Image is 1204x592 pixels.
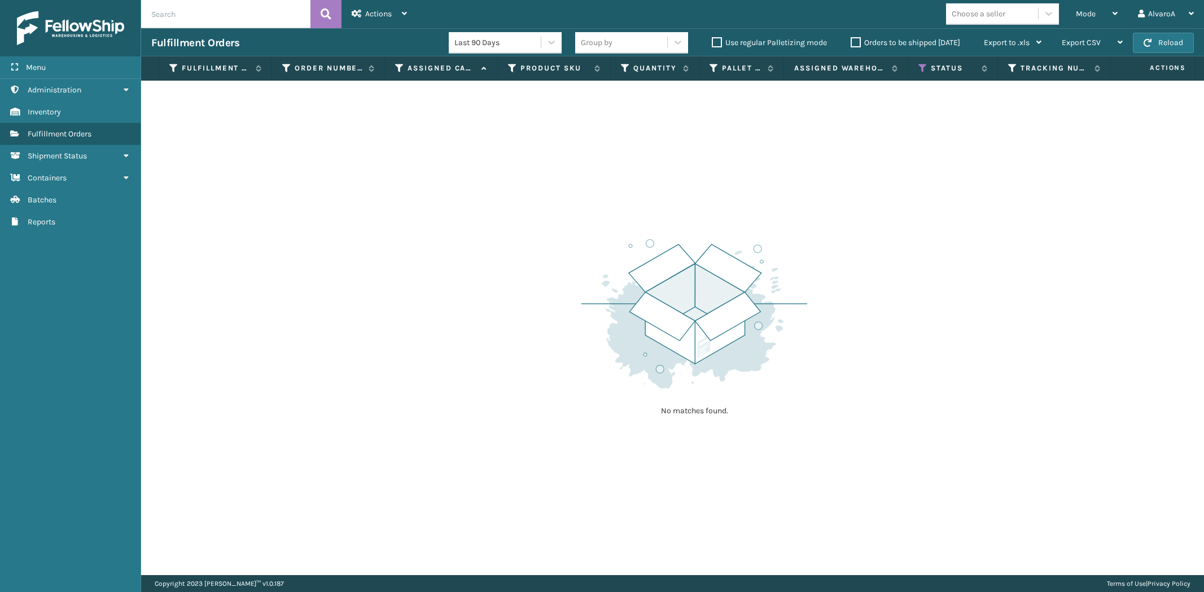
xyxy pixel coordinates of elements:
[633,63,677,73] label: Quantity
[295,63,363,73] label: Order Number
[28,151,87,161] span: Shipment Status
[28,217,55,227] span: Reports
[28,173,67,183] span: Containers
[28,85,81,95] span: Administration
[26,63,46,72] span: Menu
[794,63,886,73] label: Assigned Warehouse
[1076,9,1096,19] span: Mode
[151,36,239,50] h3: Fulfillment Orders
[520,63,589,73] label: Product SKU
[851,38,960,47] label: Orders to be shipped [DATE]
[984,38,1030,47] span: Export to .xls
[581,37,612,48] div: Group by
[1148,580,1190,587] a: Privacy Policy
[1021,63,1089,73] label: Tracking Number
[931,63,976,73] label: Status
[365,9,392,19] span: Actions
[1107,575,1190,592] div: |
[952,8,1005,20] div: Choose a seller
[1062,38,1101,47] span: Export CSV
[1114,59,1193,77] span: Actions
[722,63,762,73] label: Pallet Name
[1107,580,1146,587] a: Terms of Use
[28,107,61,117] span: Inventory
[28,129,91,139] span: Fulfillment Orders
[182,63,250,73] label: Fulfillment Order Id
[155,575,284,592] p: Copyright 2023 [PERSON_NAME]™ v 1.0.187
[28,195,56,205] span: Batches
[712,38,827,47] label: Use regular Palletizing mode
[454,37,542,48] div: Last 90 Days
[1133,33,1194,53] button: Reload
[17,11,124,45] img: logo
[408,63,476,73] label: Assigned Carrier Service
